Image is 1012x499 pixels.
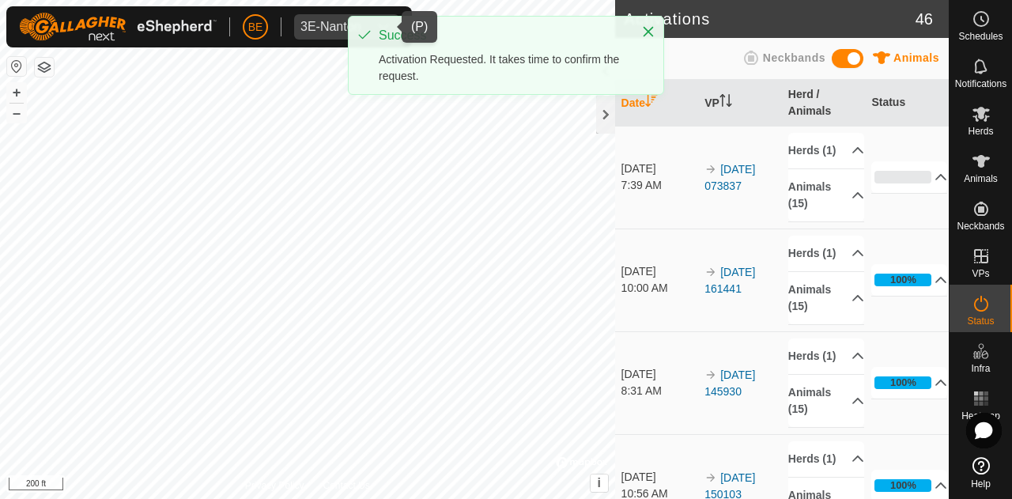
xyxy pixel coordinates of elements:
p-accordion-header: Animals (15) [788,375,864,427]
span: Infra [971,364,990,373]
span: Herds [968,127,993,136]
button: + [7,83,26,102]
div: 7:39 AM [621,177,697,194]
p-accordion-header: 100% [871,367,947,399]
button: i [591,474,608,492]
div: Success [379,26,625,45]
div: 100% [874,479,931,492]
p-accordion-header: Herds (1) [788,441,864,477]
p-accordion-header: 100% [871,264,947,296]
span: Heatmap [961,411,1000,421]
p-accordion-header: Herds (1) [788,338,864,374]
a: Contact Us [323,478,369,493]
div: 8:31 AM [621,383,697,399]
span: Neckbands [957,221,1004,231]
button: – [7,104,26,123]
th: VP [698,80,782,127]
p-accordion-header: Herds (1) [788,236,864,271]
th: Herd / Animals [782,80,866,127]
div: [DATE] [621,161,697,177]
div: 100% [890,375,916,390]
th: Status [865,80,949,127]
div: [DATE] [621,469,697,486]
div: dropdown trigger [368,14,399,40]
span: BE [248,19,263,36]
div: 100% [874,376,931,389]
button: Map Layers [35,58,54,77]
button: Reset Map [7,57,26,76]
img: arrow [704,163,717,176]
span: Animals [964,174,998,183]
div: [DATE] [621,263,697,280]
a: Privacy Policy [245,478,304,493]
div: Activation Requested. It takes time to confirm the request. [379,51,625,85]
span: 3E-Nanton [294,14,368,40]
span: i [597,476,600,490]
img: arrow [704,266,717,278]
span: Help [971,479,991,489]
span: Animals [893,51,939,64]
p-accordion-header: Animals (15) [788,272,864,324]
span: Neckbands [763,51,825,64]
button: Close [637,21,659,43]
img: arrow [704,471,717,484]
img: Gallagher Logo [19,13,217,41]
div: 100% [874,274,931,286]
p-accordion-header: Animals (15) [788,169,864,221]
h2: Activations [625,9,916,28]
p-accordion-header: Herds (1) [788,133,864,168]
span: Status [967,316,994,326]
div: 10:00 AM [621,280,697,297]
p-sorticon: Activate to sort [719,96,732,109]
div: [DATE] [621,366,697,383]
p-accordion-header: 0% [871,161,947,193]
a: [DATE] 145930 [704,369,755,398]
div: 0% [874,171,931,183]
p-sorticon: Activate to sort [645,96,658,109]
div: 100% [890,478,916,493]
img: arrow [704,369,717,381]
div: 100% [890,272,916,287]
div: 3E-Nanton [300,21,361,33]
a: [DATE] 073837 [704,163,755,192]
span: Schedules [958,32,1003,41]
a: [DATE] 161441 [704,266,755,295]
span: 46 [916,7,933,31]
a: Help [950,451,1012,495]
span: VPs [972,269,989,278]
span: Notifications [955,79,1006,89]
